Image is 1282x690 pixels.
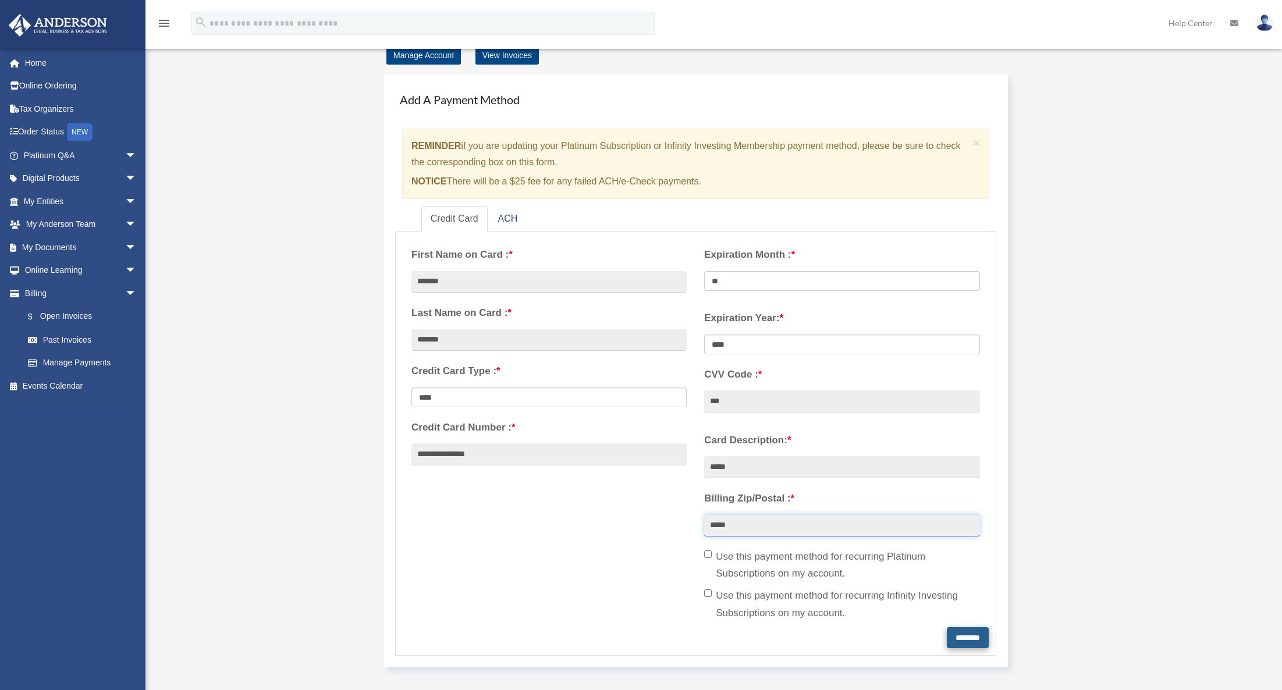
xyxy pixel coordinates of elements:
[8,51,154,74] a: Home
[8,190,154,213] a: My Entitiesarrow_drop_down
[8,213,154,236] a: My Anderson Teamarrow_drop_down
[67,123,93,141] div: NEW
[125,144,148,168] span: arrow_drop_down
[8,374,154,397] a: Events Calendar
[16,305,154,329] a: $Open Invoices
[704,548,979,583] label: Use this payment method for recurring Platinum Subscriptions on my account.
[395,87,996,112] h4: Add A Payment Method
[704,310,979,327] label: Expiration Year:
[704,589,712,597] input: Use this payment method for recurring Infinity Investing Subscriptions on my account.
[704,246,979,264] label: Expiration Month :
[411,246,687,264] label: First Name on Card :
[475,46,539,65] a: View Invoices
[704,490,979,507] label: Billing Zip/Postal :
[16,351,148,375] a: Manage Payments
[411,362,687,380] label: Credit Card Type :
[411,419,687,436] label: Credit Card Number :
[8,120,154,144] a: Order StatusNEW
[489,206,527,232] a: ACH
[125,236,148,259] span: arrow_drop_down
[704,550,712,558] input: Use this payment method for recurring Platinum Subscriptions on my account.
[34,310,40,324] span: $
[973,136,981,150] span: ×
[704,587,979,622] label: Use this payment method for recurring Infinity Investing Subscriptions on my account.
[16,328,154,351] a: Past Invoices
[402,129,989,199] div: if you are updating your Platinum Subscription or Infinity Investing Membership payment method, p...
[704,366,979,383] label: CVV Code :
[8,144,154,167] a: Platinum Q&Aarrow_drop_down
[421,206,488,232] a: Credit Card
[5,14,111,37] img: Anderson Advisors Platinum Portal
[8,259,154,282] a: Online Learningarrow_drop_down
[8,74,154,98] a: Online Ordering
[194,16,207,29] i: search
[8,167,154,190] a: Digital Productsarrow_drop_down
[704,432,979,449] label: Card Description:
[125,259,148,283] span: arrow_drop_down
[411,176,446,186] strong: NOTICE
[125,282,148,305] span: arrow_drop_down
[125,213,148,237] span: arrow_drop_down
[8,282,154,305] a: Billingarrow_drop_down
[411,141,461,151] strong: REMINDER
[386,46,461,65] a: Manage Account
[157,16,171,30] i: menu
[157,20,171,30] a: menu
[411,173,968,190] p: There will be a $25 fee for any failed ACH/e-Check payments.
[8,97,154,120] a: Tax Organizers
[973,137,981,149] button: Close
[125,190,148,214] span: arrow_drop_down
[1256,15,1273,31] img: User Pic
[411,304,687,322] label: Last Name on Card :
[8,236,154,259] a: My Documentsarrow_drop_down
[125,167,148,191] span: arrow_drop_down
